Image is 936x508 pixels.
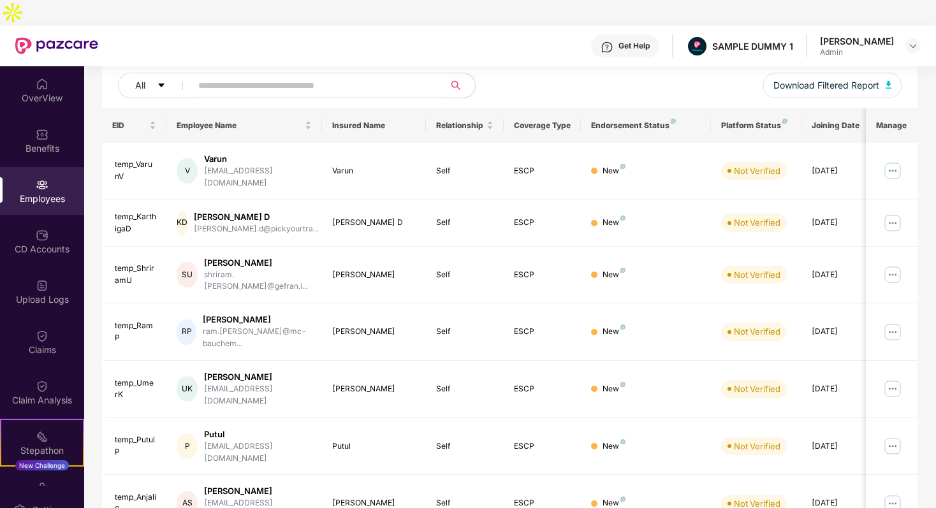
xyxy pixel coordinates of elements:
[801,108,879,143] th: Joining Date
[620,497,625,502] img: svg+xml;base64,PHN2ZyB4bWxucz0iaHR0cDovL3d3dy53My5vcmcvMjAwMC9zdmciIHdpZHRoPSI4IiBoZWlnaHQ9IjgiIH...
[177,319,196,345] div: RP
[514,217,571,229] div: ESCP
[332,383,416,395] div: [PERSON_NAME]
[620,215,625,221] img: svg+xml;base64,PHN2ZyB4bWxucz0iaHR0cDovL3d3dy53My5vcmcvMjAwMC9zdmciIHdpZHRoPSI4IiBoZWlnaHQ9IjgiIH...
[620,439,625,444] img: svg+xml;base64,PHN2ZyB4bWxucz0iaHR0cDovL3d3dy53My5vcmcvMjAwMC9zdmciIHdpZHRoPSI4IiBoZWlnaHQ9IjgiIH...
[603,165,625,177] div: New
[444,73,476,98] button: search
[204,257,312,269] div: [PERSON_NAME]
[820,47,894,57] div: Admin
[601,41,613,54] img: svg+xml;base64,PHN2ZyBpZD0iSGVscC0zMngzMiIgeG1sbnM9Imh0dHA6Ly93d3cudzMub3JnLzIwMDAvc3ZnIiB3aWR0aD...
[603,269,625,281] div: New
[603,440,625,453] div: New
[36,330,48,342] img: svg+xml;base64,PHN2ZyBpZD0iQ2xhaW0iIHhtbG5zPSJodHRwOi8vd3d3LnczLm9yZy8yMDAwL3N2ZyIgd2lkdGg9IjIwIi...
[812,326,869,338] div: [DATE]
[514,269,571,281] div: ESCP
[734,164,780,177] div: Not Verified
[866,108,918,143] th: Manage
[436,269,494,281] div: Self
[204,383,312,407] div: [EMAIL_ADDRESS][DOMAIN_NAME]
[322,108,426,143] th: Insured Name
[591,120,700,131] div: Endorsement Status
[426,108,504,143] th: Relationship
[620,164,625,169] img: svg+xml;base64,PHN2ZyB4bWxucz0iaHR0cDovL3d3dy53My5vcmcvMjAwMC9zdmciIHdpZHRoPSI4IiBoZWlnaHQ9IjgiIH...
[882,213,903,233] img: manageButton
[177,158,198,184] div: V
[882,436,903,456] img: manageButton
[671,119,676,124] img: svg+xml;base64,PHN2ZyB4bWxucz0iaHR0cDovL3d3dy53My5vcmcvMjAwMC9zdmciIHdpZHRoPSI4IiBoZWlnaHQ9IjgiIH...
[514,326,571,338] div: ESCP
[812,217,869,229] div: [DATE]
[620,382,625,387] img: svg+xml;base64,PHN2ZyB4bWxucz0iaHR0cDovL3d3dy53My5vcmcvMjAwMC9zdmciIHdpZHRoPSI4IiBoZWlnaHQ9IjgiIH...
[603,383,625,395] div: New
[177,433,198,459] div: P
[115,377,157,402] div: temp_UmerK
[436,326,494,338] div: Self
[36,78,48,91] img: svg+xml;base64,PHN2ZyBpZD0iSG9tZSIgeG1sbnM9Imh0dHA6Ly93d3cudzMub3JnLzIwMDAvc3ZnIiB3aWR0aD0iMjAiIG...
[782,119,787,124] img: svg+xml;base64,PHN2ZyB4bWxucz0iaHR0cDovL3d3dy53My5vcmcvMjAwMC9zdmciIHdpZHRoPSI4IiBoZWlnaHQ9IjgiIH...
[332,217,416,229] div: [PERSON_NAME] D
[36,178,48,191] img: svg+xml;base64,PHN2ZyBpZD0iRW1wbG95ZWVzIiB4bWxucz0iaHR0cDovL3d3dy53My5vcmcvMjAwMC9zdmciIHdpZHRoPS...
[688,37,706,55] img: Pazcare_Alternative_logo-01-01.png
[15,460,69,470] div: New Challenge
[36,380,48,393] img: svg+xml;base64,PHN2ZyBpZD0iQ2xhaW0iIHhtbG5zPSJodHRwOi8vd3d3LnczLm9yZy8yMDAwL3N2ZyIgd2lkdGg9IjIwIi...
[603,217,625,229] div: New
[514,440,571,453] div: ESCP
[115,263,157,287] div: temp_ShriramU
[332,165,416,177] div: Varun
[36,128,48,141] img: svg+xml;base64,PHN2ZyBpZD0iQmVuZWZpdHMiIHhtbG5zPSJodHRwOi8vd3d3LnczLm9yZy8yMDAwL3N2ZyIgd2lkdGg9Ij...
[734,325,780,338] div: Not Verified
[734,268,780,281] div: Not Verified
[177,262,197,287] div: SU
[177,376,198,402] div: UK
[15,38,98,54] img: New Pazcare Logo
[514,383,571,395] div: ESCP
[886,81,892,89] img: svg+xml;base64,PHN2ZyB4bWxucz0iaHR0cDovL3d3dy53My5vcmcvMjAwMC9zdmciIHhtbG5zOnhsaW5rPSJodHRwOi8vd3...
[763,73,902,98] button: Download Filtered Report
[204,440,312,465] div: [EMAIL_ADDRESS][DOMAIN_NAME]
[115,434,157,458] div: temp_PutulP
[436,217,494,229] div: Self
[436,383,494,395] div: Self
[115,159,157,183] div: temp_VarunV
[773,78,879,92] span: Download Filtered Report
[115,211,157,235] div: temp_KarthigaD
[157,81,166,91] span: caret-down
[620,268,625,273] img: svg+xml;base64,PHN2ZyB4bWxucz0iaHR0cDovL3d3dy53My5vcmcvMjAwMC9zdmciIHdpZHRoPSI4IiBoZWlnaHQ9IjgiIH...
[135,78,145,92] span: All
[115,320,157,344] div: temp_RamP
[204,153,312,165] div: Varun
[204,269,312,293] div: shriram.[PERSON_NAME]@gefran.i...
[177,210,187,236] div: KD
[36,279,48,292] img: svg+xml;base64,PHN2ZyBpZD0iVXBsb2FkX0xvZ3MiIGRhdGEtbmFtZT0iVXBsb2FkIExvZ3MiIHhtbG5zPSJodHRwOi8vd3...
[734,440,780,453] div: Not Verified
[882,322,903,342] img: manageButton
[504,108,581,143] th: Coverage Type
[882,161,903,181] img: manageButton
[118,73,196,98] button: Allcaret-down
[820,35,894,47] div: [PERSON_NAME]
[203,326,312,350] div: ram.[PERSON_NAME]@mc-bauchem...
[36,229,48,242] img: svg+xml;base64,PHN2ZyBpZD0iQ0RfQWNjb3VudHMiIGRhdGEtbmFtZT0iQ0QgQWNjb3VudHMiIHhtbG5zPSJodHRwOi8vd3...
[332,269,416,281] div: [PERSON_NAME]
[332,440,416,453] div: Putul
[812,269,869,281] div: [DATE]
[618,41,650,51] div: Get Help
[194,211,319,223] div: [PERSON_NAME] D
[177,120,302,131] span: Employee Name
[812,440,869,453] div: [DATE]
[36,430,48,443] img: svg+xml;base64,PHN2ZyB4bWxucz0iaHR0cDovL3d3dy53My5vcmcvMjAwMC9zdmciIHdpZHRoPSIyMSIgaGVpZ2h0PSIyMC...
[204,428,312,440] div: Putul
[882,379,903,399] img: manageButton
[1,444,83,457] div: Stepathon
[102,108,167,143] th: EID
[514,165,571,177] div: ESCP
[436,120,484,131] span: Relationship
[204,165,312,189] div: [EMAIL_ADDRESS][DOMAIN_NAME]
[436,440,494,453] div: Self
[436,165,494,177] div: Self
[112,120,147,131] span: EID
[204,371,312,383] div: [PERSON_NAME]
[812,383,869,395] div: [DATE]
[734,382,780,395] div: Not Verified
